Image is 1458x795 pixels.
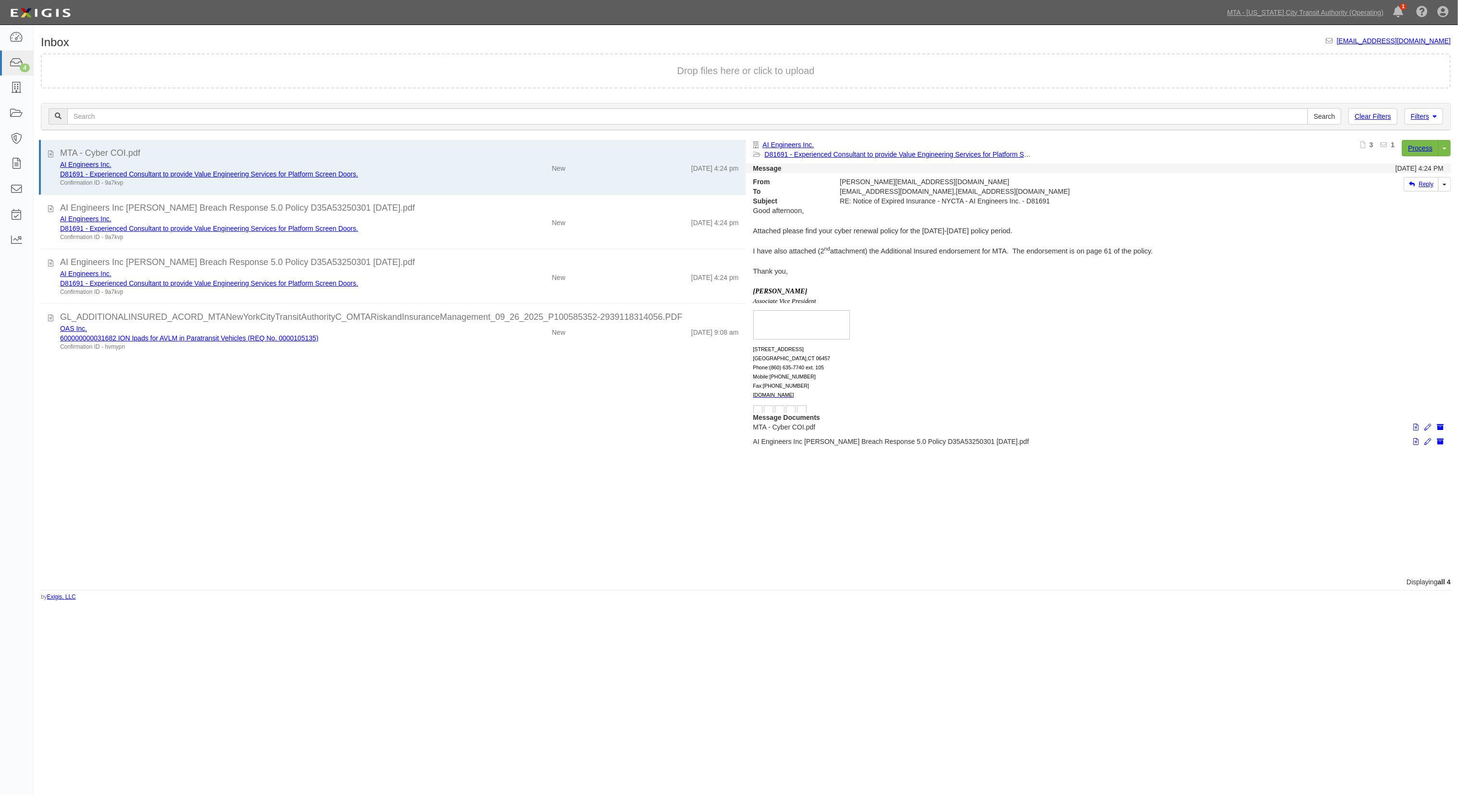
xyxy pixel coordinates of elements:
[1396,164,1444,173] div: [DATE] 4:24 PM
[552,324,565,337] div: New
[60,278,450,288] div: D81691 - Experienced Consultant to provide Value Engineering Services for Platform Screen Doors.
[691,160,739,173] div: [DATE] 4:24 pm
[1337,37,1451,45] a: [EMAIL_ADDRESS][DOMAIN_NAME]
[60,233,450,241] div: Confirmation ID - 9a7kvp
[808,355,814,361] span: CT
[60,225,358,232] a: D81691 - Experienced Consultant to provide Value Engineering Services for Platform Screen Doors.
[753,267,788,275] span: Thank you,
[753,374,816,379] span: Mobile:
[806,355,808,361] span: ,
[7,4,74,22] img: logo-5460c22ac91f19d4615b14bd174203de0afe785f0fc80cf4dbbc73dc1793850b.png
[20,63,30,72] div: 4
[753,207,804,215] span: Good afternoon,
[60,214,450,224] div: AI Engineers Inc.
[753,227,1013,235] span: Attached please find your cyber renewal policy for the [DATE]-[DATE] policy period.
[833,177,1267,187] div: [PERSON_NAME][EMAIL_ADDRESS][DOMAIN_NAME]
[753,297,816,304] span: Associate Vice President
[691,324,739,337] div: [DATE] 9:08 am
[1437,439,1444,445] i: Archive document
[1222,3,1388,22] a: MTA - [US_STATE] City Transit Authority (Operating)
[691,269,739,282] div: [DATE] 4:24 pm
[746,177,833,187] strong: From
[753,164,782,172] strong: Message
[833,196,1267,206] div: RE: Notice of Expired Insurance - NYCTA - AI Engineers Inc. - D81691
[765,151,1063,158] a: D81691 - Experienced Consultant to provide Value Engineering Services for Platform Screen Doors.
[60,169,450,179] div: D81691 - Experienced Consultant to provide Value Engineering Services for Platform Screen Doors.
[60,224,450,233] div: D81691 - Experienced Consultant to provide Value Engineering Services for Platform Screen Doors.
[60,179,450,187] div: Confirmation ID - 9a7kvp
[1413,424,1419,431] i: View
[1308,108,1341,125] input: Search
[816,355,831,361] span: 06457
[60,325,87,332] a: OAS Inc.
[1348,108,1397,125] a: Clear Filters
[753,414,820,421] strong: Message Documents
[1438,578,1451,586] b: all 4
[763,141,814,149] a: AI Engineers Inc.
[60,270,112,278] a: AI Engineers Inc.
[1413,439,1419,445] i: View
[763,383,809,389] span: [PHONE_NUMBER]
[753,392,794,398] a: [DOMAIN_NAME]
[60,334,319,342] a: 600000000031682 ION Ipads for AVLM in Paratransit Vehicles (REQ No. 0000105135)
[753,422,1444,432] p: MTA - Cyber COI.pdf
[47,593,76,600] a: Exigis, LLC
[60,343,450,351] div: Confirmation ID - hvmypn
[67,108,1308,125] input: Search
[1391,141,1395,149] b: 1
[41,36,69,49] h1: Inbox
[677,64,815,78] button: Drop files here or click to upload
[1416,7,1428,18] i: Help Center - Complianz
[41,593,76,601] small: by
[753,355,807,361] span: [GEOGRAPHIC_DATA]
[60,147,739,160] div: MTA - Cyber COI.pdf
[1405,108,1443,125] a: Filters
[60,288,450,296] div: Confirmation ID - 9a7kvp
[60,279,358,287] a: D81691 - Experienced Consultant to provide Value Engineering Services for Platform Screen Doors.
[753,383,810,389] span: Fax:
[60,202,739,215] div: AI Engineers Inc Beazley Breach Response 5.0 Policy D35A53250301 21-Aug-2025.pdf
[1404,177,1439,191] a: Reply
[60,333,450,343] div: 600000000031682 ION Ipads for AVLM in Paratransit Vehicles (REQ No. 0000105135)
[691,214,739,227] div: [DATE] 4:24 pm
[833,187,1267,196] div: agreement-xpchap@mtato.complianz.com,ebiegen@aiengineers.com
[34,577,1458,587] div: Displaying
[60,269,450,278] div: AI Engineers Inc.
[60,311,739,324] div: GL_ADDITIONALINSURED_ACORD_MTANewYorkCityTransitAuthorityC_OMTARiskandInsuranceManagement_09_26_2...
[60,256,739,269] div: AI Engineers Inc Beazley Breach Response 5.0 Policy D35A53250301 21-Aug-2025.pdf
[1370,141,1373,149] b: 3
[60,215,112,223] a: AI Engineers Inc.
[552,160,565,173] div: New
[746,196,833,206] strong: Subject
[60,324,450,333] div: OAS Inc.
[1437,424,1444,431] i: Archive document
[746,187,833,196] strong: To
[824,246,830,252] sup: nd
[552,269,565,282] div: New
[1424,424,1431,431] i: Edit document
[769,365,824,370] span: (860) 635-7740 ext. 105
[60,160,450,169] div: AI Engineers Inc.
[753,288,808,295] span: [PERSON_NAME]
[60,170,358,178] a: D81691 - Experienced Consultant to provide Value Engineering Services for Platform Screen Doors.
[1424,439,1431,445] i: Edit document
[753,346,804,352] span: [STREET_ADDRESS]
[60,161,112,168] a: AI Engineers Inc.
[753,247,1153,255] span: I have also attached (2 attachment) the Additional Insured endorsement for MTA. The endorsement i...
[770,374,816,379] span: [PHONE_NUMBER]
[552,214,565,227] div: New
[753,365,824,370] span: Phone:
[753,437,1444,446] p: AI Engineers Inc [PERSON_NAME] Breach Response 5.0 Policy D35A53250301 [DATE].pdf
[1402,140,1439,156] a: Process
